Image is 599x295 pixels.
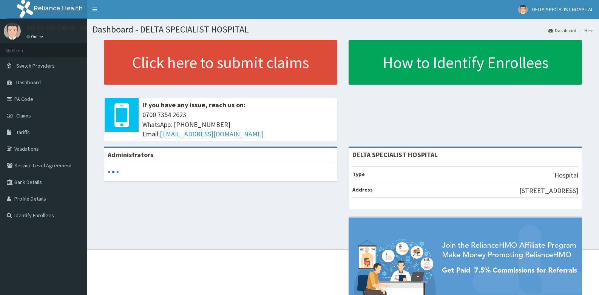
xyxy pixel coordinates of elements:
[104,40,337,85] a: Click here to submit claims
[577,27,593,34] li: Here
[160,130,264,138] a: [EMAIL_ADDRESS][DOMAIN_NAME]
[142,110,333,139] span: 0700 7354 2623 WhatsApp: [PHONE_NUMBER] Email:
[518,5,528,14] img: User Image
[532,6,593,13] span: DELTA SPECIALIST HOSPITAL
[93,25,593,34] h1: Dashboard - DELTA SPECIALIST HOSPITAL
[26,25,110,31] p: DELTA SPECIALIST HOSPITAL
[352,186,373,193] b: Address
[519,186,578,196] p: [STREET_ADDRESS]
[142,100,245,109] b: If you have any issue, reach us on:
[16,112,31,119] span: Claims
[554,170,578,180] p: Hospital
[352,150,438,159] strong: DELTA SPECIALIST HOSPITAL
[16,79,41,86] span: Dashboard
[16,129,30,136] span: Tariffs
[548,27,576,34] a: Dashboard
[108,150,153,159] b: Administrators
[4,23,21,40] img: User Image
[352,171,365,178] b: Type
[349,40,582,85] a: How to Identify Enrollees
[108,166,119,178] svg: audio-loading
[26,34,45,39] a: Online
[16,62,55,69] span: Switch Providers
